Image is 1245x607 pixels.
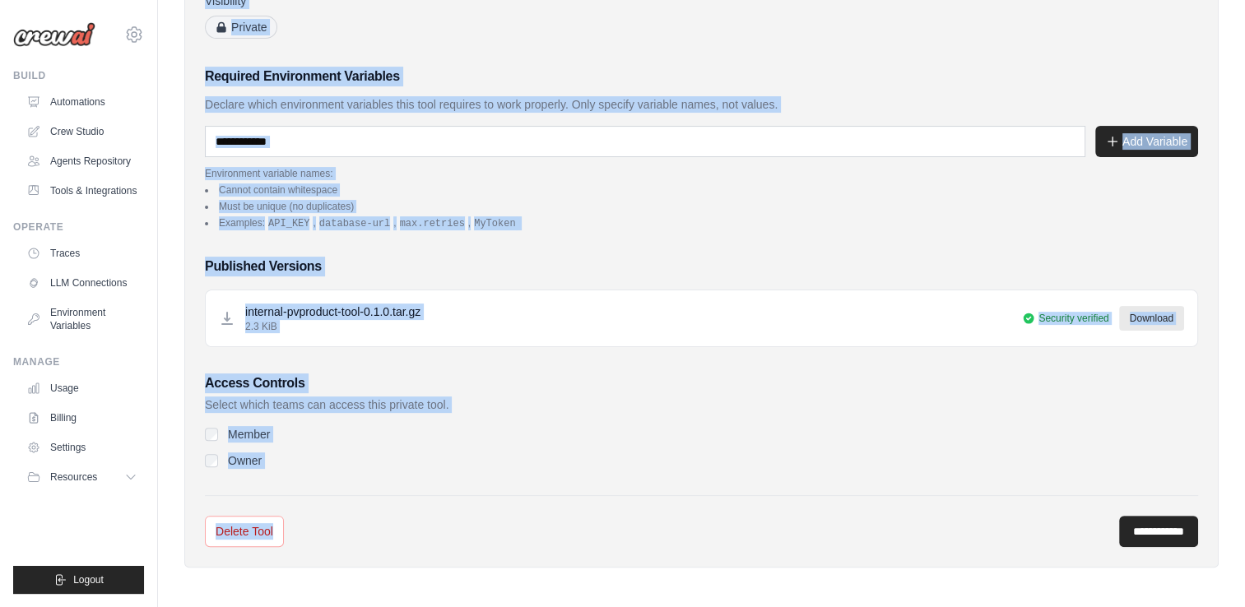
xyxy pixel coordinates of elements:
[397,216,468,231] code: max.retries
[205,16,277,39] span: Private
[205,516,284,547] a: Delete Tool
[13,69,144,82] div: Build
[1095,126,1198,157] button: Add Variable
[205,96,1198,113] p: Declare which environment variables this tool requires to work properly. Only specify variable na...
[228,426,270,443] label: Member
[205,183,1198,197] li: Cannot contain whitespace
[228,452,262,469] label: Owner
[205,167,1198,180] p: Environment variable names:
[205,396,1198,413] p: Select which teams can access this private tool.
[13,22,95,47] img: Logo
[13,355,144,368] div: Manage
[20,178,144,204] a: Tools & Integrations
[1038,312,1108,325] span: Security verified
[471,216,518,231] code: MyToken
[265,216,313,231] code: API_KEY
[20,270,144,296] a: LLM Connections
[13,566,144,594] button: Logout
[316,216,393,231] code: database-url
[20,118,144,145] a: Crew Studio
[245,303,420,320] p: internal-pvproduct-tool-0.1.0.tar.gz
[245,320,420,333] p: 2.3 KiB
[205,67,1198,86] h3: Required Environment Variables
[205,257,1198,276] h3: Published Versions
[205,373,1198,393] h3: Access Controls
[20,240,144,266] a: Traces
[73,573,104,586] span: Logout
[20,434,144,461] a: Settings
[20,89,144,115] a: Automations
[20,464,144,490] button: Resources
[205,200,1198,213] li: Must be unique (no duplicates)
[20,148,144,174] a: Agents Repository
[205,216,1198,230] li: Examples: , , ,
[1119,306,1184,331] a: Download
[50,470,97,484] span: Resources
[20,375,144,401] a: Usage
[13,220,144,234] div: Operate
[20,299,144,339] a: Environment Variables
[20,405,144,431] a: Billing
